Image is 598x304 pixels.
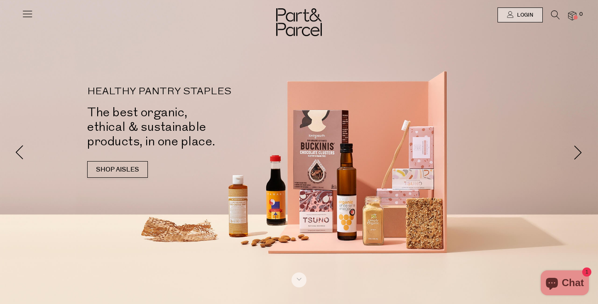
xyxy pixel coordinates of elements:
p: HEALTHY PANTRY STAPLES [87,87,311,97]
span: 0 [577,11,585,18]
inbox-online-store-chat: Shopify online store chat [538,270,591,297]
img: Part&Parcel [276,8,322,36]
h2: The best organic, ethical & sustainable products, in one place. [87,105,311,149]
span: Login [515,12,533,19]
a: Login [498,7,543,22]
a: 0 [568,11,576,20]
a: SHOP AISLES [87,161,148,178]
